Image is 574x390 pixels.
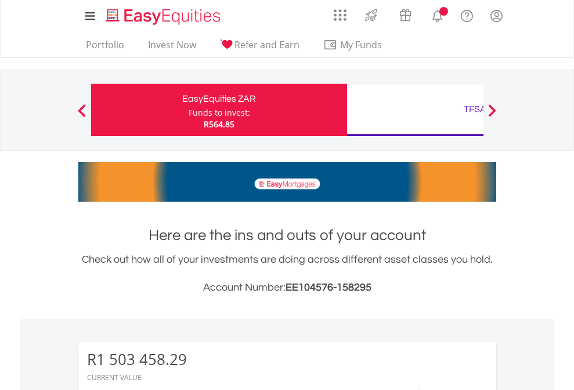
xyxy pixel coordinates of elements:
[326,3,354,22] a: AppsGrid
[78,162,496,202] img: EasyMortage Promotion Banner
[423,3,452,26] a: Notifications
[234,38,299,51] span: Refer and Earn
[102,3,225,26] a: Home page
[81,39,129,57] a: Portfolio
[215,39,304,57] a: Refer and Earn
[482,3,511,28] a: My Profile
[286,282,371,293] span: EE104576-158295
[189,107,250,119] div: Funds to invest:
[78,225,496,246] h1: Here are the ins and outs of your account
[334,9,346,22] img: grid-menu-icon.svg
[481,110,504,121] button: Next
[388,3,423,24] a: Vouchers
[87,374,187,381] div: CURRENT VALUE
[78,280,496,296] h3: Account Number:
[396,6,415,24] img: vouchers-v2.svg
[98,91,340,107] div: EasyEquities ZAR
[362,6,381,24] img: thrive-v2.svg
[70,110,93,121] button: Previous
[104,7,225,26] img: EasyEquities_Logo.png
[452,3,482,26] a: FAQ's and Support
[87,351,187,368] div: R1 503 458.29
[323,37,399,52] span: My Funds
[204,119,234,130] span: R564.85
[78,252,496,296] div: Check out how all of your investments are doing across different asset classes you hold.
[143,39,201,57] a: Invest Now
